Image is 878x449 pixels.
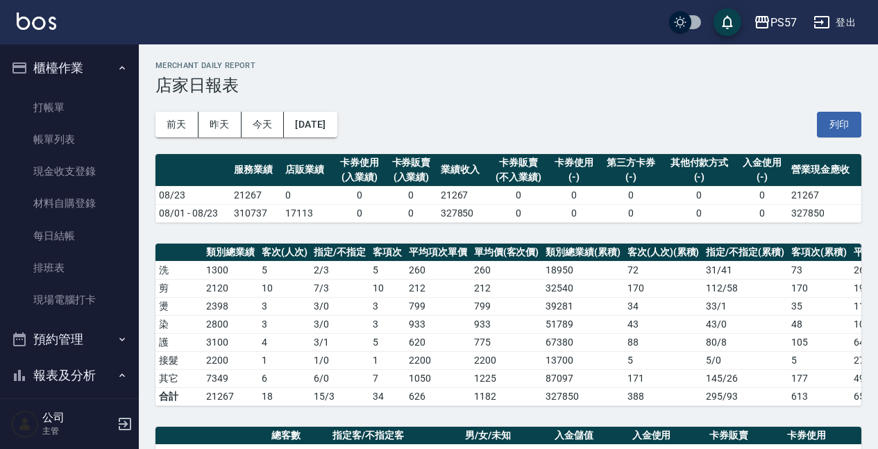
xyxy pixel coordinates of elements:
[603,155,659,170] div: 第三方卡券
[788,333,850,351] td: 105
[310,387,369,405] td: 15/3
[329,427,462,445] th: 指定客/不指定客
[702,315,788,333] td: 43 / 0
[788,351,850,369] td: 5
[405,369,471,387] td: 1050
[471,351,543,369] td: 2200
[334,186,385,204] td: 0
[155,369,203,387] td: 其它
[389,170,433,185] div: (入業績)
[471,369,543,387] td: 1225
[6,92,133,124] a: 打帳單
[788,204,861,222] td: 327850
[788,261,850,279] td: 73
[405,351,471,369] td: 2200
[817,112,861,137] button: 列印
[334,204,385,222] td: 0
[230,186,282,204] td: 21267
[310,315,369,333] td: 3 / 0
[11,410,39,438] img: Person
[6,124,133,155] a: 帳單列表
[242,112,285,137] button: 今天
[203,351,258,369] td: 2200
[770,14,797,31] div: PS57
[337,155,382,170] div: 卡券使用
[624,369,703,387] td: 171
[155,387,203,405] td: 合計
[203,315,258,333] td: 2800
[258,369,311,387] td: 6
[489,186,548,204] td: 0
[437,154,489,187] th: 業績收入
[788,387,850,405] td: 613
[155,261,203,279] td: 洗
[788,244,850,262] th: 客項次(累積)
[337,170,382,185] div: (入業績)
[702,351,788,369] td: 5 / 0
[258,333,311,351] td: 4
[369,351,405,369] td: 1
[258,261,311,279] td: 5
[471,279,543,297] td: 212
[405,297,471,315] td: 799
[230,204,282,222] td: 310737
[739,155,784,170] div: 入金使用
[739,170,784,185] div: (-)
[6,321,133,357] button: 預約管理
[6,50,133,86] button: 櫃檯作業
[155,315,203,333] td: 染
[471,297,543,315] td: 799
[437,186,489,204] td: 21267
[258,351,311,369] td: 1
[155,154,861,223] table: a dense table
[542,315,624,333] td: 51789
[542,244,624,262] th: 類別總業績(累積)
[369,369,405,387] td: 7
[471,244,543,262] th: 單均價(客次價)
[155,351,203,369] td: 接髮
[542,261,624,279] td: 18950
[624,297,703,315] td: 34
[310,369,369,387] td: 6 / 0
[492,155,545,170] div: 卡券販賣
[702,279,788,297] td: 112 / 58
[369,333,405,351] td: 5
[624,244,703,262] th: 客次(人次)(累積)
[542,369,624,387] td: 87097
[600,204,662,222] td: 0
[736,186,787,204] td: 0
[542,279,624,297] td: 32540
[385,204,437,222] td: 0
[702,387,788,405] td: 295/93
[489,204,548,222] td: 0
[662,186,736,204] td: 0
[624,333,703,351] td: 88
[6,220,133,252] a: 每日結帳
[788,154,861,187] th: 營業現金應收
[155,297,203,315] td: 燙
[155,112,199,137] button: 前天
[203,369,258,387] td: 7349
[6,252,133,284] a: 排班表
[624,315,703,333] td: 43
[666,155,732,170] div: 其他付款方式
[282,204,333,222] td: 17113
[369,387,405,405] td: 34
[203,279,258,297] td: 2120
[203,387,258,405] td: 21267
[706,427,784,445] th: 卡券販賣
[784,427,861,445] th: 卡券使用
[385,186,437,204] td: 0
[702,333,788,351] td: 80 / 8
[199,112,242,137] button: 昨天
[551,427,629,445] th: 入金儲值
[788,186,861,204] td: 21267
[788,315,850,333] td: 48
[471,333,543,351] td: 775
[310,279,369,297] td: 7 / 3
[437,204,489,222] td: 327850
[624,279,703,297] td: 170
[258,297,311,315] td: 3
[405,244,471,262] th: 平均項次單價
[629,427,707,445] th: 入金使用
